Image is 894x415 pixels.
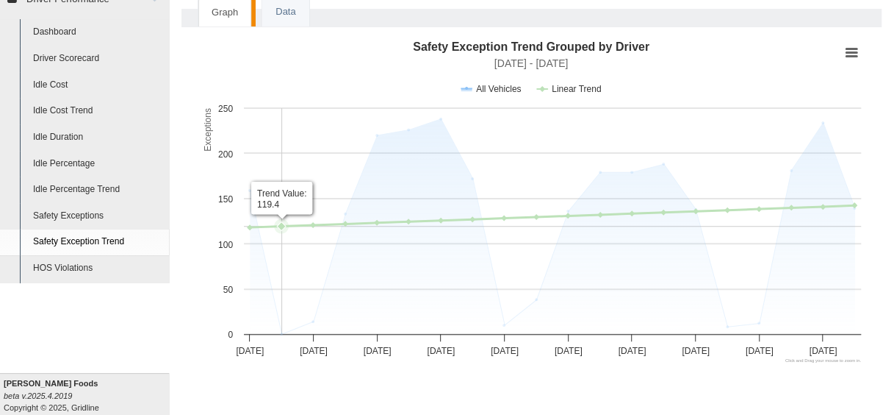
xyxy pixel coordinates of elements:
text: Chart credits: Click and Drag your mouse to zoom in. [785,358,862,363]
a: HOS Violations [26,255,169,282]
path: Friday, 8 Aug 2025, 172. All Vehicles. [471,177,474,180]
text: 100 [218,240,233,250]
text: [DATE] [491,346,519,356]
text: 150 [218,194,233,205]
path: Sunday, 17 Aug 2025, 12. All Vehicles. [757,322,760,324]
path: Wednesday, 13 Aug 2025, 179. All Vehicles. [630,171,633,174]
path: Saturday, 2 Aug 2025, 119.3609022556391. Linear Trend. [277,221,286,230]
path: Sunday, 10 Aug 2025, 38. All Vehicles. [535,298,538,301]
path: Thursday, 14 Aug 2025, 134.66315789473686. Linear Trend. [660,210,666,216]
text: [DATE] - [DATE] [494,57,569,69]
path: Monday, 18 Aug 2025, 181. All Vehicles. [790,169,793,172]
path: Wednesday, 20 Aug 2025, 142.31428571428572. Linear Trend. [851,202,857,208]
path: Wednesday, 6 Aug 2025, 226. All Vehicles. [407,128,410,131]
text: [DATE] [682,346,710,356]
path: Thursday, 7 Aug 2025, 238. All Vehicles. [439,118,442,121]
text: [DATE] [427,346,455,356]
a: Dashboard [26,19,169,46]
path: Saturday, 16 Aug 2025, 137.21353383458646. Linear Trend. [724,207,730,213]
button: Show All Vehicles [461,84,522,93]
button: Show Linear Trend [537,84,601,93]
path: Friday, 8 Aug 2025, 127.01203007518797. Linear Trend. [469,216,475,222]
text: [DATE] [810,346,837,356]
path: Friday, 1 Aug 2025, 159. All Vehicles. [248,189,251,192]
path: Tuesday, 5 Aug 2025, 220. All Vehicles. [375,134,378,137]
a: Idle Percentage Trend [26,177,169,203]
path: Tuesday, 12 Aug 2025, 132.11278195488723. Linear Trend. [597,212,603,218]
b: [PERSON_NAME] Foods [4,379,98,388]
text: 50 [223,285,234,295]
svg: Interactive chart [194,35,868,366]
path: Sunday, 3 Aug 2025, 14. All Vehicles. [311,320,314,323]
path: Saturday, 9 Aug 2025, 10. All Vehicles. [502,324,505,327]
a: HOS Violation Trend [26,282,169,308]
path: Tuesday, 5 Aug 2025, 123.18646616541353. Linear Trend. [374,220,380,226]
text: [DATE] [746,346,774,356]
text: 200 [218,149,233,160]
text: 0 [228,330,233,340]
path: Saturday, 2 Aug 2025, 0. All Vehicles. [280,333,283,336]
div: Copyright © 2025, Gridline [4,377,169,414]
path: Saturday, 9 Aug 2025, 128.28721804511278. Linear Trend. [501,215,507,221]
path: Tuesday, 12 Aug 2025, 179. All Vehicles. [599,171,602,174]
div: Safety Exception Trend Grouped by Driver . Highcharts interactive chart. [194,35,869,366]
text: [DATE] [555,346,583,356]
path: Tuesday, 19 Aug 2025, 234. All Vehicles. [821,121,824,124]
path: Monday, 18 Aug 2025, 139.7639097744361. Linear Trend. [788,205,794,210]
path: Sunday, 3 Aug 2025, 120.6360902255639. Linear Trend. [310,222,316,228]
text: [DATE] [618,346,646,356]
path: Wednesday, 13 Aug 2025, 133.38796992481204. Linear Trend. [629,210,635,216]
path: Monday, 4 Aug 2025, 133. All Vehicles. [344,213,347,216]
a: Safety Exceptions [26,203,169,230]
text: [DATE] [300,346,328,356]
path: Friday, 1 Aug 2025, 118.08571428571429. Linear Trend. [247,224,253,230]
a: Idle Cost Trend [26,98,169,124]
a: Idle Percentage [26,151,169,177]
path: Sunday, 10 Aug 2025, 129.5624060150376. Linear Trend. [533,214,539,220]
a: Idle Cost [26,72,169,99]
path: Thursday, 7 Aug 2025, 125.73684210526316. Linear Trend. [438,218,444,224]
path: Monday, 11 Aug 2025, 130.8375939849624. Linear Trend. [565,213,571,219]
i: beta v.2025.4.2019 [4,391,72,400]
a: Safety Exception Trend [26,229,169,255]
text: [DATE] [364,346,392,356]
path: Thursday, 14 Aug 2025, 188. All Vehicles. [662,163,665,166]
path: Wednesday, 6 Aug 2025, 124.46165413533835. Linear Trend. [405,219,411,224]
path: Saturday, 16 Aug 2025, 8. All Vehicles. [726,325,729,328]
a: Idle Duration [26,124,169,151]
text: Exceptions [203,108,213,152]
text: [DATE] [236,346,264,356]
path: Monday, 4 Aug 2025, 121.91127819548872. Linear Trend. [342,221,348,227]
a: Driver Scorecard [26,46,169,72]
path: Friday, 15 Aug 2025, 135.93834586466164. Linear Trend. [693,208,699,214]
path: Sunday, 17 Aug 2025, 138.48872180451127. Linear Trend. [756,206,762,212]
text: Safety Exception Trend Grouped by Driver [413,40,649,53]
path: Tuesday, 19 Aug 2025, 141.0390977443609. Linear Trend. [820,204,826,210]
text: 250 [218,104,233,114]
button: View chart menu, Safety Exception Trend Grouped by Driver [841,43,862,63]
